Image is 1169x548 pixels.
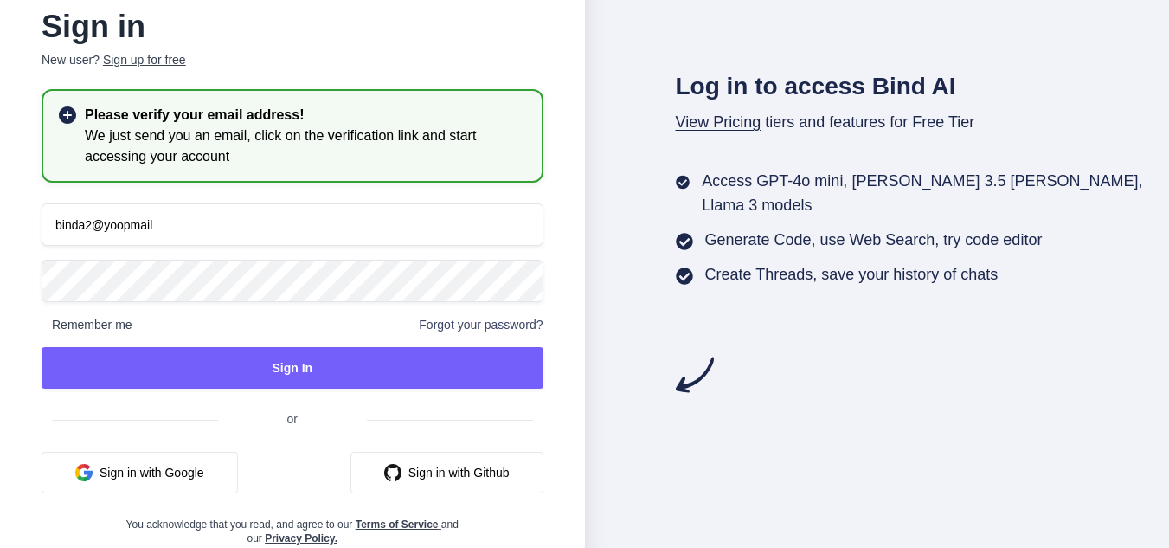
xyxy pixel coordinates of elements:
[85,126,528,167] h3: We just send you an email, click on the verification link and start accessing your account
[42,316,132,333] span: Remember me
[702,169,1169,217] p: Access GPT-4o mini, [PERSON_NAME] 3.5 [PERSON_NAME], Llama 3 models
[265,532,337,545] a: Privacy Policy.
[42,13,543,41] h2: Sign in
[42,452,238,493] button: Sign in with Google
[103,51,186,68] div: Sign up for free
[85,105,528,126] h2: Please verify your email address!
[384,464,401,481] img: github
[42,347,543,389] button: Sign In
[705,262,999,287] p: Create Threads, save your history of chats
[75,464,93,481] img: google
[42,51,543,89] p: New user?
[356,519,441,531] a: Terms of Service
[419,316,543,333] span: Forgot your password?
[676,113,761,131] span: View Pricing
[676,356,714,394] img: arrow
[705,228,1043,252] p: Generate Code, use Web Search, try code editor
[42,203,543,246] input: Login or Email
[218,398,367,440] span: or
[125,507,459,545] div: You acknowledge that you read, and agree to our and our
[350,452,543,493] button: Sign in with Github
